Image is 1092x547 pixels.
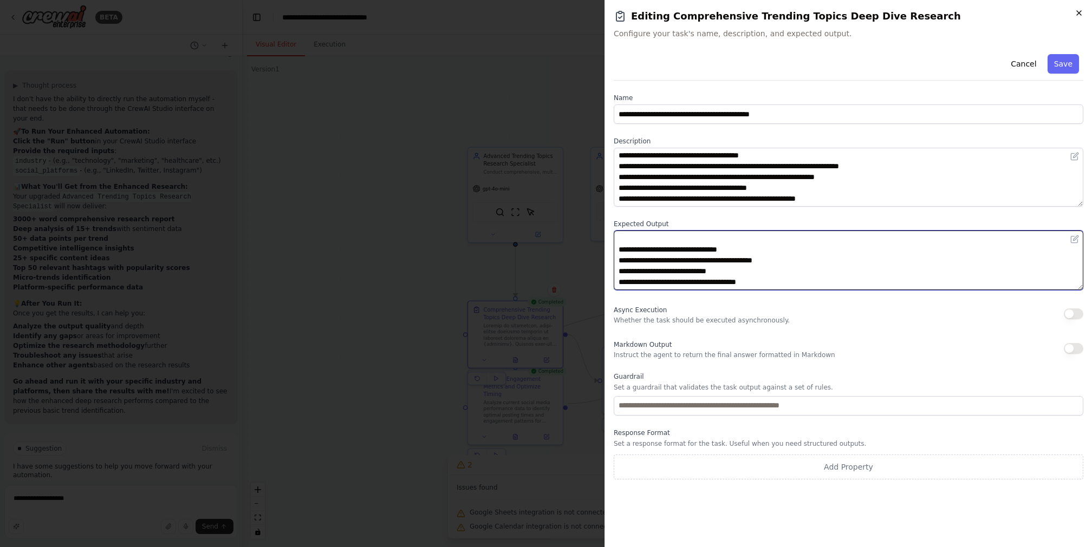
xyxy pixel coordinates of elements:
[614,383,1083,392] p: Set a guardrail that validates the task output against a set of rules.
[614,220,1083,228] label: Expected Output
[1004,54,1043,74] button: Cancel
[614,28,1083,39] span: Configure your task's name, description, and expected output.
[614,454,1083,479] button: Add Property
[614,137,1083,146] label: Description
[614,316,790,325] p: Whether the task should be executed asynchronously.
[614,372,1083,381] label: Guardrail
[614,94,1083,102] label: Name
[614,439,1083,448] p: Set a response format for the task. Useful when you need structured outputs.
[1068,233,1081,246] button: Open in editor
[614,351,835,359] p: Instruct the agent to return the final answer formatted in Markdown
[1048,54,1079,74] button: Save
[614,306,667,314] span: Async Execution
[614,9,1083,24] h2: Editing Comprehensive Trending Topics Deep Dive Research
[614,341,672,348] span: Markdown Output
[1068,150,1081,163] button: Open in editor
[614,429,1083,437] label: Response Format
